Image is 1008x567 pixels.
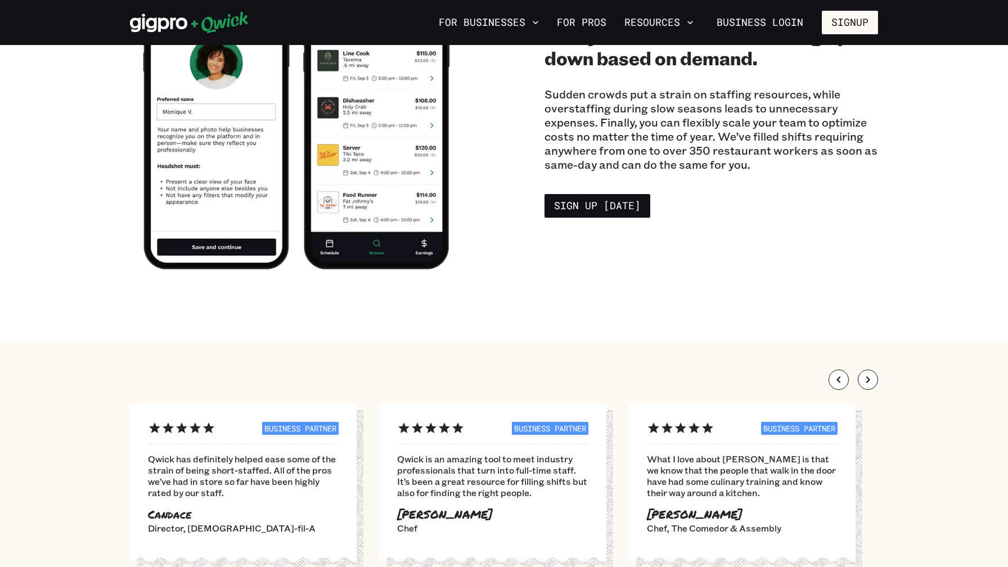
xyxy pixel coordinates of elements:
h2: Easily scale restaurant staffing up or down based on demand. [544,24,878,69]
span: Chef [397,522,417,534]
span: Qwick has definitely helped ease some of the strain of being short-staffed. All of the pros we’ve... [148,453,339,498]
span: Director, [DEMOGRAPHIC_DATA]-fil-A [148,522,316,534]
p: Candace [148,507,339,521]
a: For Pros [552,13,611,32]
span: BUSINESS PARTNER [262,422,339,435]
a: Business Login [707,11,813,34]
button: Resources [620,13,698,32]
span: BUSINESS PARTNER [512,422,588,435]
span: Chef, The Comedor & Assembly [647,522,781,534]
p: Sudden crowds put a strain on staffing resources, while overstaffing during slow seasons leads to... [544,87,878,172]
button: Signup [822,11,878,34]
span: BUSINESS PARTNER [761,422,838,435]
p: [PERSON_NAME] [397,507,588,521]
a: Sign up [DATE] [544,194,650,218]
span: What I love about [PERSON_NAME] is that we know that the people that walk in the door have had so... [647,453,838,498]
p: [PERSON_NAME] [647,507,838,521]
button: For Businesses [434,13,543,32]
span: Qwick is an amazing tool to meet industry professionals that turn into full-time staff. It’s been... [397,453,588,498]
